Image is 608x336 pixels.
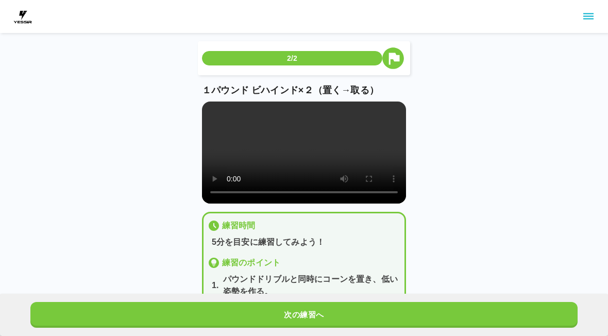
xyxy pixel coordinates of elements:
p: 2/2 [287,53,297,63]
p: パウンドドリブルと同時にコーンを置き、低い姿勢を作る。 [223,273,400,298]
button: sidemenu [580,8,597,25]
p: 1 . [212,279,219,292]
img: dummy [12,6,33,27]
p: １パウンド ビハインド×２（置く→取る） [202,83,406,97]
p: 練習時間 [222,220,256,232]
p: 5分を目安に練習してみよう！ [212,236,400,248]
p: 練習のポイント [222,257,280,269]
button: 次の練習へ [30,302,578,328]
